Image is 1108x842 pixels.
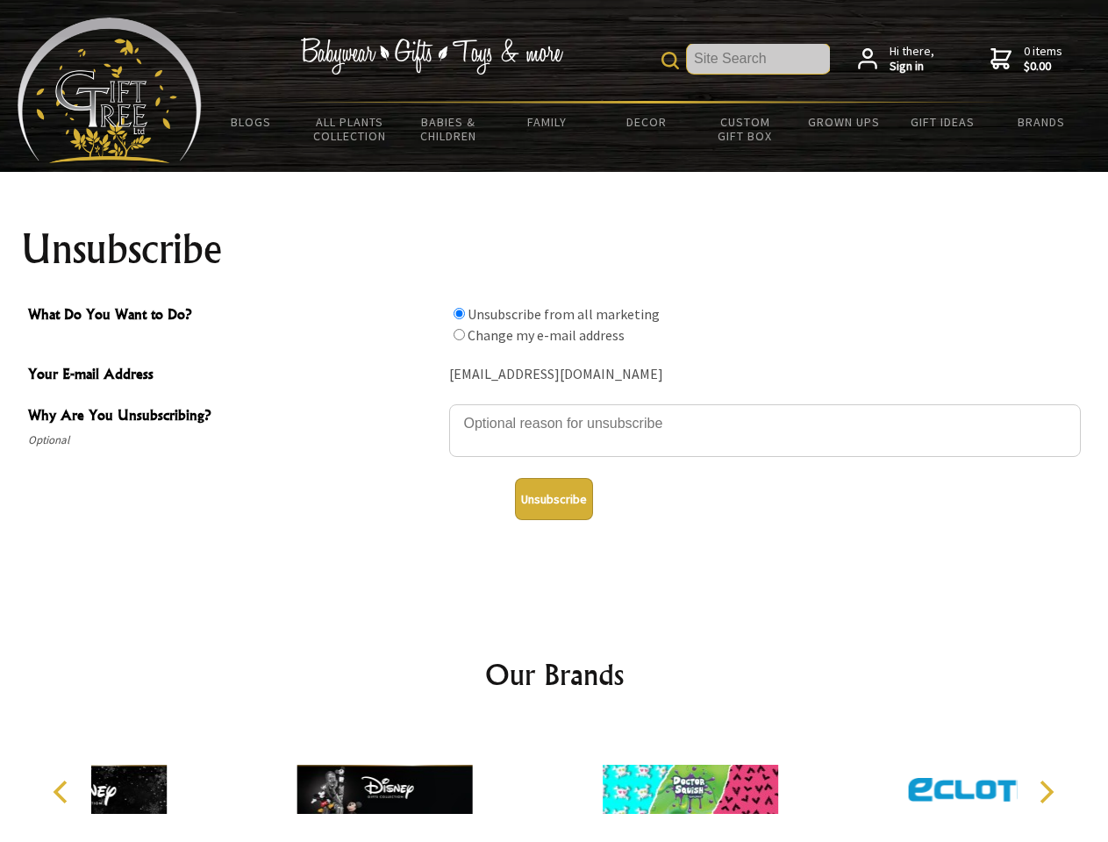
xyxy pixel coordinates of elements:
span: 0 items [1024,43,1062,75]
strong: Sign in [890,59,934,75]
input: What Do You Want to Do? [454,329,465,340]
input: What Do You Want to Do? [454,308,465,319]
h2: Our Brands [35,653,1074,696]
input: Site Search [687,44,830,74]
a: Hi there,Sign in [858,44,934,75]
span: Optional [28,430,440,451]
span: What Do You Want to Do? [28,303,440,329]
label: Change my e-mail address [468,326,625,344]
textarea: Why Are You Unsubscribing? [449,404,1081,457]
a: Decor [597,103,696,140]
span: Why Are You Unsubscribing? [28,404,440,430]
span: Your E-mail Address [28,363,440,389]
a: Babies & Children [399,103,498,154]
button: Unsubscribe [515,478,593,520]
a: BLOGS [202,103,301,140]
span: Hi there, [890,44,934,75]
img: Babywear - Gifts - Toys & more [300,38,563,75]
a: Brands [992,103,1091,140]
button: Previous [44,773,82,811]
button: Next [1026,773,1065,811]
a: Custom Gift Box [696,103,795,154]
strong: $0.00 [1024,59,1062,75]
label: Unsubscribe from all marketing [468,305,660,323]
a: Gift Ideas [893,103,992,140]
a: 0 items$0.00 [990,44,1062,75]
h1: Unsubscribe [21,228,1088,270]
div: [EMAIL_ADDRESS][DOMAIN_NAME] [449,361,1081,389]
a: All Plants Collection [301,103,400,154]
a: Family [498,103,597,140]
img: product search [661,52,679,69]
img: Babyware - Gifts - Toys and more... [18,18,202,163]
a: Grown Ups [794,103,893,140]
